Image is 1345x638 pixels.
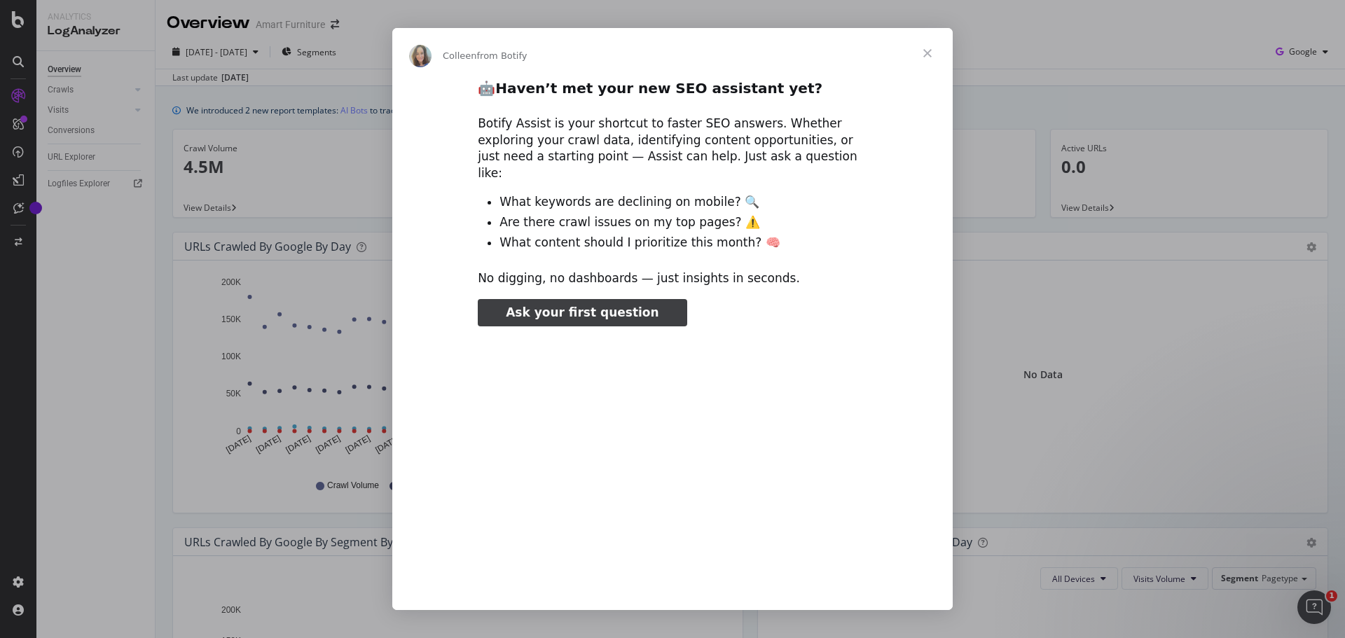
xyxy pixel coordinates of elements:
h2: 🤖 [478,79,867,105]
span: from Botify [477,50,527,61]
li: Are there crawl issues on my top pages? ⚠️ [499,214,867,231]
li: What keywords are declining on mobile? 🔍 [499,194,867,211]
li: What content should I prioritize this month? 🧠 [499,235,867,251]
div: Botify Assist is your shortcut to faster SEO answers. Whether exploring your crawl data, identify... [478,116,867,182]
b: Haven’t met your new SEO assistant yet? [495,80,822,97]
span: Ask your first question [506,305,658,319]
span: Colleen [443,50,477,61]
a: Ask your first question [478,299,687,327]
div: No digging, no dashboards — just insights in seconds. [478,270,867,287]
video: Play video [380,338,965,630]
span: Close [902,28,953,78]
img: Profile image for Colleen [409,45,432,67]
